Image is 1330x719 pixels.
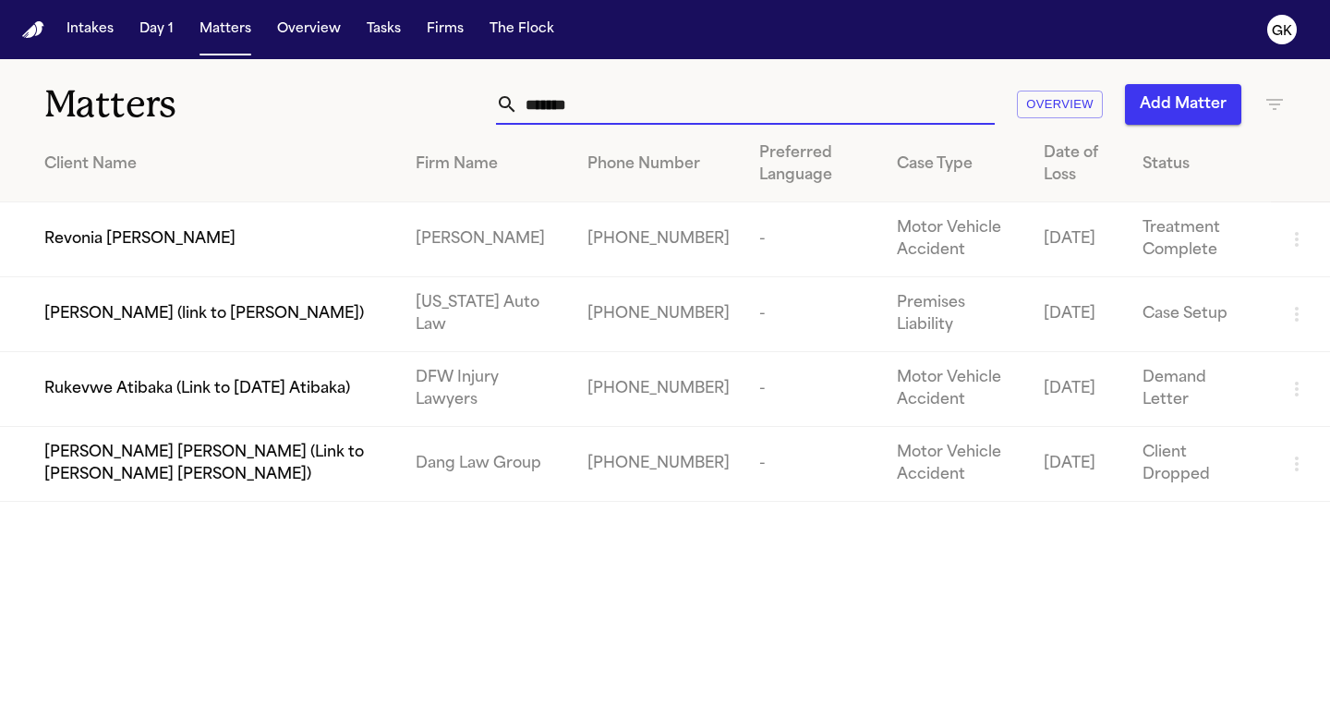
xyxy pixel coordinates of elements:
div: Phone Number [587,153,730,176]
td: [DATE] [1029,427,1128,502]
div: Client Name [44,153,386,176]
div: Date of Loss [1044,142,1113,187]
button: Add Matter [1125,84,1241,125]
button: Overview [270,13,348,46]
td: [DATE] [1029,202,1128,277]
td: [PHONE_NUMBER] [573,277,744,352]
td: - [744,202,882,277]
td: Treatment Complete [1128,202,1271,277]
a: Home [22,21,44,39]
div: Firm Name [416,153,558,176]
button: Tasks [359,13,408,46]
td: Motor Vehicle Accident [882,202,1029,277]
td: [PHONE_NUMBER] [573,352,744,427]
td: Motor Vehicle Accident [882,427,1029,502]
td: - [744,427,882,502]
td: [DATE] [1029,352,1128,427]
td: - [744,352,882,427]
td: DFW Injury Lawyers [401,352,573,427]
div: Status [1143,153,1256,176]
td: [DATE] [1029,277,1128,352]
td: [PERSON_NAME] [401,202,573,277]
button: Intakes [59,13,121,46]
td: Client Dropped [1128,427,1271,502]
td: Demand Letter [1128,352,1271,427]
span: Revonia [PERSON_NAME] [44,228,236,250]
td: [PHONE_NUMBER] [573,202,744,277]
td: Premises Liability [882,277,1029,352]
span: [PERSON_NAME] (link to [PERSON_NAME]) [44,303,364,325]
div: Preferred Language [759,142,867,187]
span: [PERSON_NAME] [PERSON_NAME] (Link to [PERSON_NAME] [PERSON_NAME]) [44,442,386,486]
button: Day 1 [132,13,181,46]
td: [US_STATE] Auto Law [401,277,573,352]
button: Overview [1017,91,1103,119]
td: Dang Law Group [401,427,573,502]
div: Case Type [897,153,1014,176]
td: [PHONE_NUMBER] [573,427,744,502]
td: - [744,277,882,352]
img: Finch Logo [22,21,44,39]
td: Motor Vehicle Accident [882,352,1029,427]
button: The Flock [482,13,562,46]
td: Case Setup [1128,277,1271,352]
button: Matters [192,13,259,46]
h1: Matters [44,81,387,128]
button: Firms [419,13,471,46]
span: Rukevwe Atibaka (Link to [DATE] Atibaka) [44,378,350,400]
